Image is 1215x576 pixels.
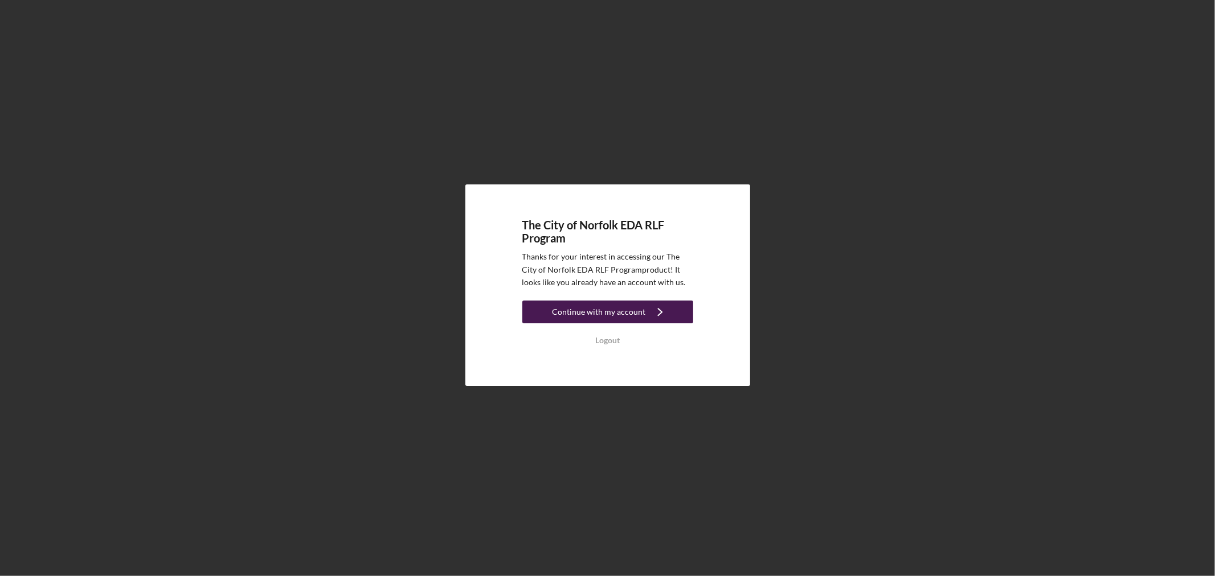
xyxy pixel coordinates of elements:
button: Continue with my account [522,301,693,323]
a: Continue with my account [522,301,693,326]
div: Continue with my account [553,301,646,323]
p: Thanks for your interest in accessing our The City of Norfolk EDA RLF Program product! It looks l... [522,250,693,289]
button: Logout [522,329,693,352]
div: Logout [595,329,620,352]
h4: The City of Norfolk EDA RLF Program [522,219,693,245]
